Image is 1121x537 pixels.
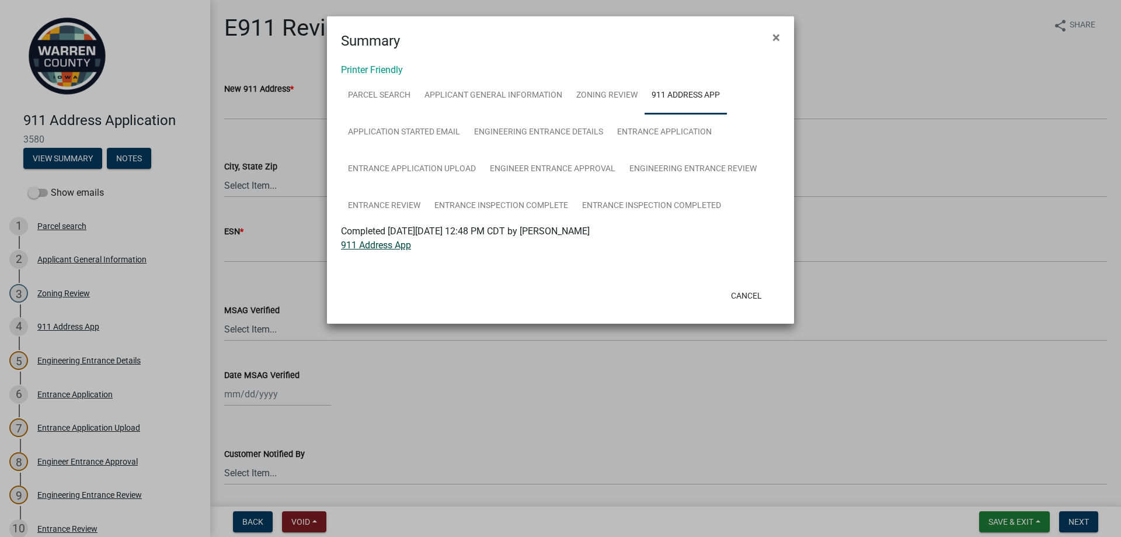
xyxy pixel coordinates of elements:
a: 911 Address App [341,240,411,251]
a: Engineering Entrance Review [622,151,764,188]
a: Zoning Review [569,77,645,115]
a: Entrance Review [341,188,427,225]
button: Cancel [722,285,771,306]
a: Entrance Inspection Complete [427,188,575,225]
a: Application Started Email [341,114,467,151]
a: Entrance Inspection Completed [575,188,728,225]
h4: Summary [341,30,400,51]
a: Entrance Application [610,114,719,151]
a: Engineer Entrance Approval [483,151,622,188]
a: Engineering Entrance Details [467,114,610,151]
span: × [772,29,780,46]
a: Applicant General Information [417,77,569,115]
a: Parcel search [341,77,417,115]
a: Printer Friendly [341,64,403,75]
button: Close [763,21,789,54]
span: Completed [DATE][DATE] 12:48 PM CDT by [PERSON_NAME] [341,226,590,237]
a: 911 Address App [645,77,727,115]
a: Entrance Application Upload [341,151,483,188]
